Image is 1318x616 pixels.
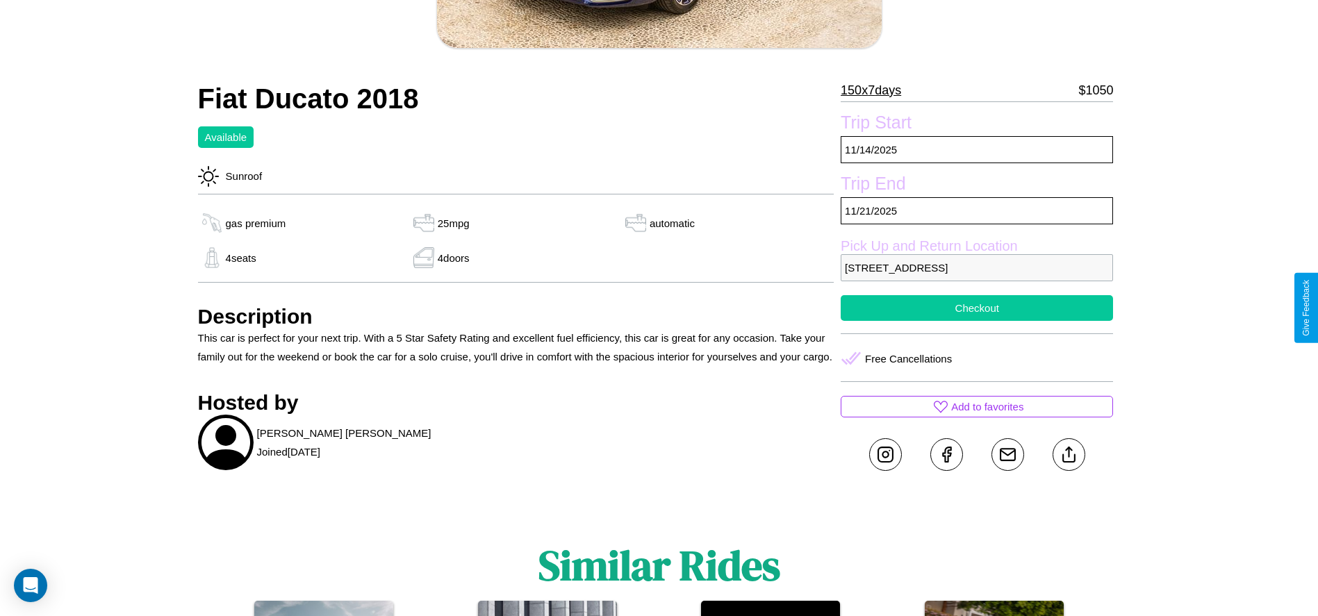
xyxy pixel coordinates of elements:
[841,197,1113,224] p: 11 / 21 / 2025
[257,442,320,461] p: Joined [DATE]
[438,249,470,267] p: 4 doors
[438,214,470,233] p: 25 mpg
[226,214,286,233] p: gas premium
[219,167,263,185] p: Sunroof
[841,136,1113,163] p: 11 / 14 / 2025
[841,254,1113,281] p: [STREET_ADDRESS]
[650,214,695,233] p: automatic
[410,213,438,233] img: gas
[198,328,834,366] p: This car is perfect for your next trip. With a 5 Star Safety Rating and excellent fuel efficiency...
[1078,79,1113,101] p: $ 1050
[198,83,834,115] h2: Fiat Ducato 2018
[865,349,952,368] p: Free Cancellations
[841,396,1113,417] button: Add to favorites
[198,391,834,415] h3: Hosted by
[198,247,226,268] img: gas
[14,569,47,602] div: Open Intercom Messenger
[951,397,1023,416] p: Add to favorites
[841,79,901,101] p: 150 x 7 days
[538,537,780,594] h1: Similar Rides
[622,213,650,233] img: gas
[410,247,438,268] img: gas
[198,213,226,233] img: gas
[257,424,431,442] p: [PERSON_NAME] [PERSON_NAME]
[841,238,1113,254] label: Pick Up and Return Location
[841,295,1113,321] button: Checkout
[198,305,834,328] h3: Description
[1301,280,1311,336] div: Give Feedback
[205,128,247,147] p: Available
[841,113,1113,136] label: Trip Start
[841,174,1113,197] label: Trip End
[226,249,256,267] p: 4 seats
